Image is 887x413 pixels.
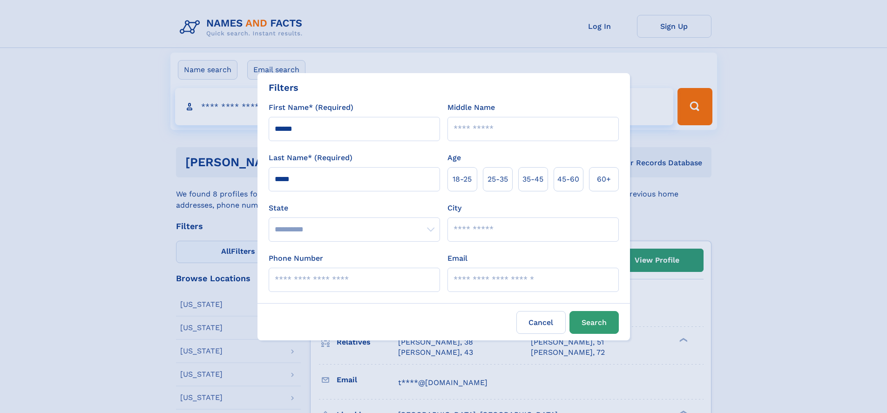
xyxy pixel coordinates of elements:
[447,203,461,214] label: City
[447,253,467,264] label: Email
[269,152,352,163] label: Last Name* (Required)
[269,253,323,264] label: Phone Number
[597,174,611,185] span: 60+
[488,174,508,185] span: 25‑35
[269,102,353,113] label: First Name* (Required)
[447,152,461,163] label: Age
[569,311,619,334] button: Search
[557,174,579,185] span: 45‑60
[516,311,566,334] label: Cancel
[453,174,472,185] span: 18‑25
[522,174,543,185] span: 35‑45
[269,203,440,214] label: State
[269,81,298,95] div: Filters
[447,102,495,113] label: Middle Name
